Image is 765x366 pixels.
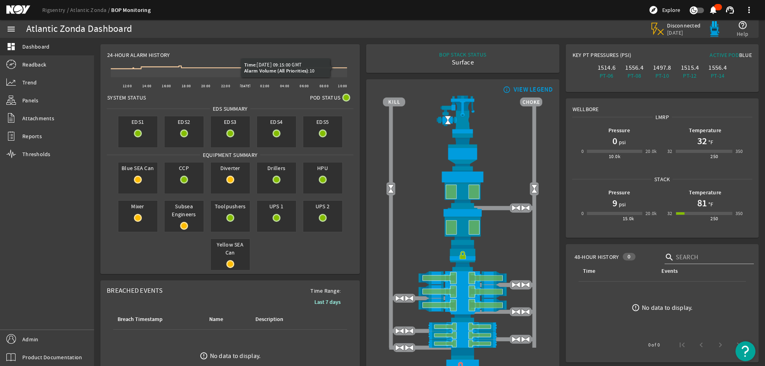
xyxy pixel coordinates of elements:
[257,162,296,174] span: Drillers
[739,0,759,20] button: more_vert
[303,116,342,127] span: EDS5
[255,315,283,324] div: Description
[511,307,521,317] img: ValveOpen.png
[678,72,702,80] div: PT-12
[42,6,70,14] a: Rigsentry
[443,115,453,125] img: Valve2Open.png
[280,84,289,88] text: 04:00
[642,304,693,312] div: No data to display.
[383,245,542,271] img: RiserConnectorLock.png
[511,280,521,290] img: ValveOpen.png
[521,335,530,344] img: ValveOpen.png
[383,322,542,331] img: PipeRamOpen.png
[689,127,721,134] b: Temperature
[676,252,747,262] input: Search
[201,84,210,88] text: 20:00
[383,312,542,322] img: BopBodyShearBottom.png
[111,6,151,14] a: BOP Monitoring
[386,184,396,194] img: Valve2Open.png
[118,116,157,127] span: EDS1
[725,5,735,15] mat-icon: support_agent
[22,96,39,104] span: Panels
[511,335,521,344] img: ValveOpen.png
[395,294,404,303] img: ValveOpen.png
[737,30,748,38] span: Help
[623,253,635,260] div: 0
[314,298,341,306] b: Last 7 days
[165,201,204,220] span: Subsea Engineers
[304,287,347,295] span: Time Range:
[706,21,722,37] img: Bluepod.svg
[650,64,675,72] div: 1497.8
[667,147,673,155] div: 32
[395,343,404,352] img: ValveOpen.png
[736,209,743,217] div: 350
[338,84,347,88] text: 10:00
[705,72,730,80] div: PT-14
[594,72,619,80] div: PT-06
[383,96,542,133] img: RiserAdapter.png
[383,133,542,170] img: FlexJoint.png
[208,315,245,324] div: Name
[257,116,296,127] span: EDS4
[710,215,718,223] div: 250
[22,150,51,158] span: Thresholds
[608,189,630,196] b: Pressure
[622,72,647,80] div: PT-08
[678,64,702,72] div: 1515.4
[617,200,626,208] span: psi
[300,84,309,88] text: 06:00
[118,315,163,324] div: Breach Timestamp
[648,341,660,349] div: 0 of 0
[575,253,619,261] span: 48-Hour History
[254,315,311,324] div: Description
[383,298,542,312] img: ShearRamOpen.png
[521,307,530,317] img: ValveOpen.png
[521,280,530,290] img: ValveOpen.png
[118,162,157,174] span: Blue SEA Can
[308,295,347,309] button: Last 7 days
[310,94,341,102] span: Pod Status
[566,99,758,113] div: Wellbore
[645,4,683,16] button: Explore
[439,59,486,67] div: Surface
[383,271,542,285] img: ShearRamOpen.png
[404,294,414,303] img: ValveOpen.png
[182,84,191,88] text: 18:00
[22,114,54,122] span: Attachments
[697,135,707,147] h1: 32
[738,20,747,30] mat-icon: help_outline
[6,24,16,34] mat-icon: menu
[632,303,640,312] mat-icon: error_outline
[594,64,619,72] div: 1514.6
[142,84,151,88] text: 14:00
[257,201,296,212] span: UPS 1
[107,286,163,295] span: Breached Events
[210,105,251,113] span: EDS SUMMARY
[623,215,634,223] div: 15.0k
[708,5,718,15] mat-icon: notifications
[404,326,414,336] img: ValveOpen.png
[501,86,511,93] mat-icon: info_outline
[739,51,752,59] span: Blue
[662,6,680,14] span: Explore
[667,22,701,29] span: Disconnected
[707,138,714,146] span: °F
[439,51,486,59] div: BOP STACK STATUS
[221,84,230,88] text: 22:00
[705,64,730,72] div: 1556.4
[710,153,718,160] div: 250
[118,201,157,212] span: Mixer
[514,86,553,94] div: VIEW LEGEND
[612,197,617,209] h1: 9
[22,353,82,361] span: Product Documentation
[697,197,707,209] h1: 81
[22,43,49,51] span: Dashboard
[573,51,662,62] div: Key PT Pressures (PSI)
[210,352,261,360] div: No data to display.
[395,326,404,336] img: ValveOpen.png
[209,315,223,324] div: Name
[581,147,584,155] div: 0
[404,343,414,352] img: ValveOpen.png
[200,352,208,360] mat-icon: error_outline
